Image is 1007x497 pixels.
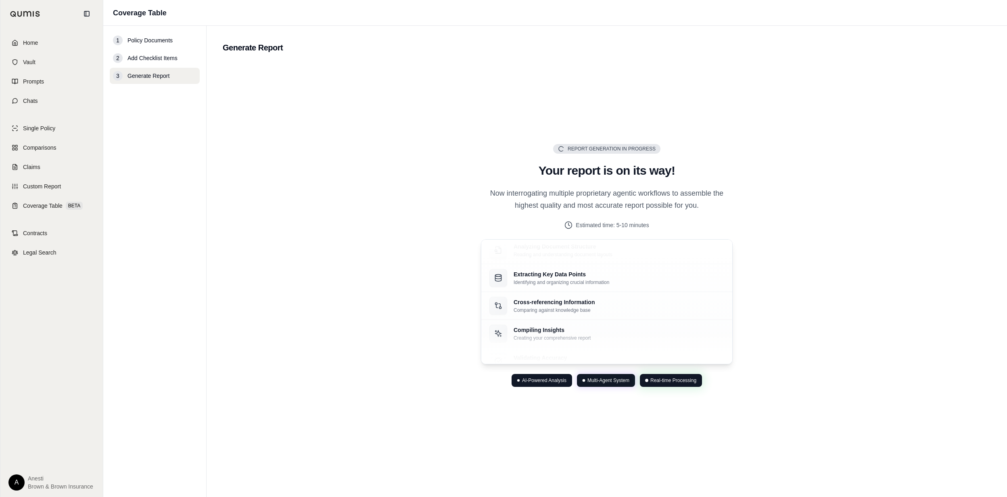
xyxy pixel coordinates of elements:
p: Validating Accuracy [514,353,594,361]
span: Coverage Table [23,202,63,210]
span: Prompts [23,77,44,86]
button: Collapse sidebar [80,7,93,20]
p: Now interrogating multiple proprietary agentic workflows to assemble the highest quality and most... [481,188,733,211]
span: Estimated time: 5-10 minutes [576,221,649,230]
p: Cross-referencing Information [514,298,595,306]
p: Reading and understanding document layouts [514,251,612,257]
p: Ensuring data precision and reliability [514,362,594,369]
h2: Your report is on its way! [481,163,733,178]
span: Single Policy [23,124,55,132]
span: Brown & Brown Insurance [28,482,93,491]
span: Generate Report [127,72,169,80]
a: Home [5,34,98,52]
div: 1 [113,35,123,45]
span: Claims [23,163,40,171]
p: Compiling Insights [514,326,591,334]
a: Chats [5,92,98,110]
img: Qumis Logo [10,11,40,17]
a: Custom Report [5,177,98,195]
a: Legal Search [5,244,98,261]
p: Extracting Key Data Points [514,270,609,278]
span: Vault [23,58,36,66]
p: Analyzing Document Structure [514,242,612,250]
span: Legal Search [23,248,56,257]
a: Comparisons [5,139,98,157]
a: Single Policy [5,119,98,137]
span: Contracts [23,229,47,237]
a: Claims [5,158,98,176]
span: Policy Documents [127,36,173,44]
span: Custom Report [23,182,61,190]
span: Anesti [28,474,93,482]
h2: Generate Report [223,42,991,53]
span: Report Generation in Progress [568,146,656,152]
h1: Coverage Table [113,7,167,19]
span: BETA [66,202,83,210]
p: Creating your comprehensive report [514,334,591,341]
a: Vault [5,53,98,71]
a: Contracts [5,224,98,242]
span: AI-Powered Analysis [522,377,566,384]
span: Add Checklist Items [127,54,178,62]
p: Identifying and organizing crucial information [514,279,609,285]
a: Coverage TableBETA [5,197,98,215]
div: 3 [113,71,123,81]
p: Comparing against knowledge base [514,307,595,313]
span: Chats [23,97,38,105]
div: A [8,474,25,491]
span: Comparisons [23,144,56,152]
span: Real-time Processing [650,377,696,384]
span: Multi-Agent System [587,377,629,384]
div: 2 [113,53,123,63]
span: Home [23,39,38,47]
a: Prompts [5,73,98,90]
